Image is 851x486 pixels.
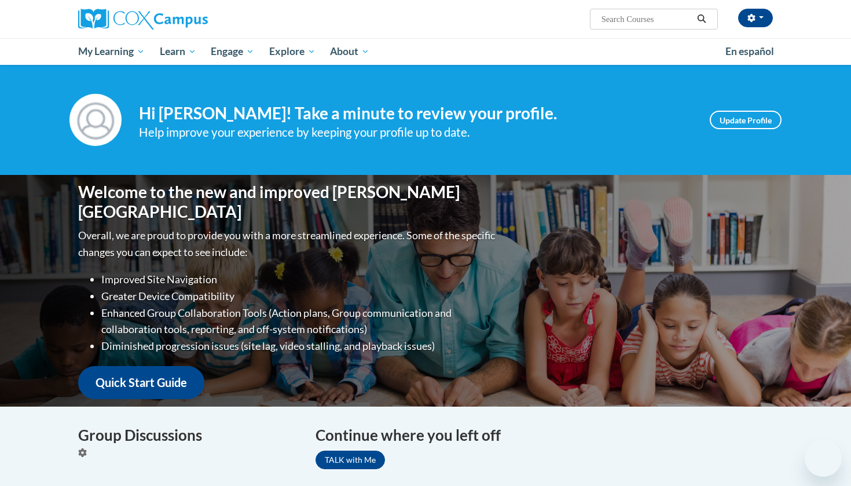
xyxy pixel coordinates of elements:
h4: Hi [PERSON_NAME]! Take a minute to review your profile. [139,104,692,123]
span: Learn [160,45,196,59]
h1: Welcome to the new and improved [PERSON_NAME][GEOGRAPHIC_DATA] [78,182,498,221]
div: Help improve your experience by keeping your profile up to date. [139,123,692,142]
a: My Learning [71,38,152,65]
li: Greater Device Compatibility [101,288,498,305]
h4: Continue where you left off [316,424,773,447]
div: Main menu [61,38,790,65]
a: Quick Start Guide [78,366,204,399]
li: Improved Site Navigation [101,271,498,288]
input: Search Courses [600,12,693,26]
span: Engage [211,45,254,59]
a: TALK with Me [316,451,385,469]
a: Engage [203,38,262,65]
span: Explore [269,45,316,59]
button: Search [693,12,710,26]
a: Cox Campus [78,9,298,30]
button: Account Settings [738,9,773,27]
a: Learn [152,38,204,65]
iframe: Button to launch messaging window [805,440,842,477]
img: Profile Image [69,94,122,146]
span: My Learning [78,45,145,59]
a: Explore [262,38,323,65]
a: En español [718,39,782,64]
a: About [323,38,377,65]
span: About [330,45,369,59]
li: Enhanced Group Collaboration Tools (Action plans, Group communication and collaboration tools, re... [101,305,498,338]
li: Diminished progression issues (site lag, video stalling, and playback issues) [101,338,498,355]
p: Overall, we are proud to provide you with a more streamlined experience. Some of the specific cha... [78,227,498,261]
span: En español [725,45,774,57]
h4: Group Discussions [78,424,298,447]
img: Cox Campus [78,9,208,30]
a: Update Profile [710,111,782,129]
